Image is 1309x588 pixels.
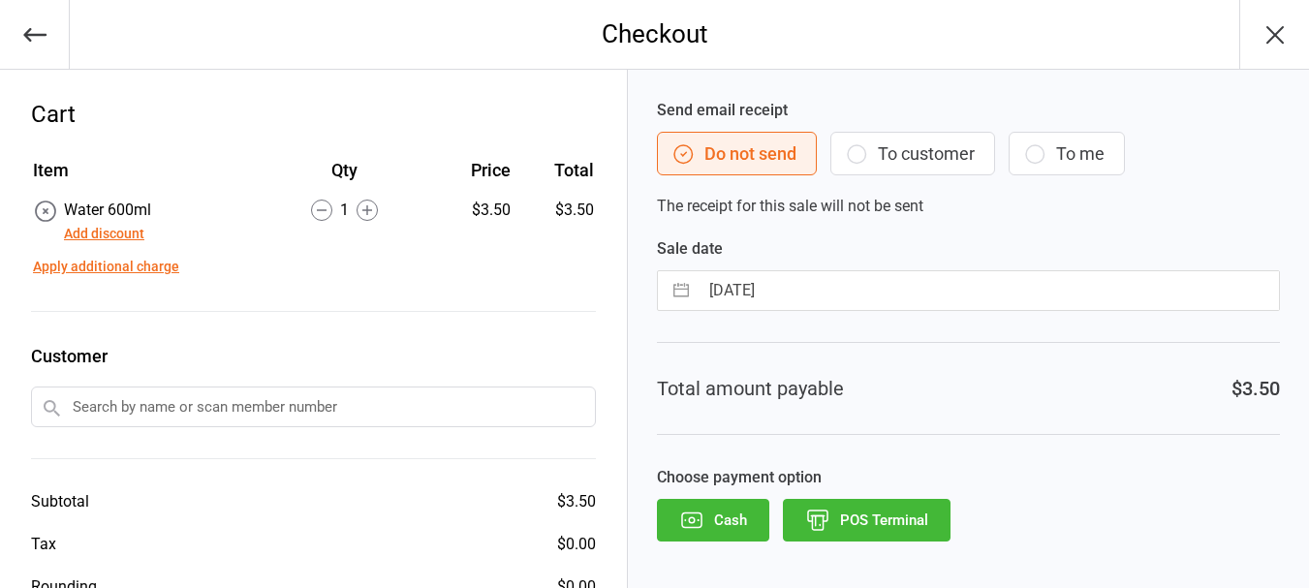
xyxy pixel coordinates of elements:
[31,490,89,513] div: Subtotal
[31,97,596,132] div: Cart
[830,132,995,175] button: To customer
[1009,132,1125,175] button: To me
[31,387,596,427] input: Search by name or scan member number
[261,199,427,222] div: 1
[657,99,1280,218] div: The receipt for this sale will not be sent
[64,201,151,219] span: Water 600ml
[557,490,596,513] div: $3.50
[261,157,427,197] th: Qty
[657,374,844,403] div: Total amount payable
[657,237,1280,261] label: Sale date
[518,199,594,245] td: $3.50
[657,499,769,542] button: Cash
[783,499,951,542] button: POS Terminal
[429,199,511,222] div: $3.50
[33,157,259,197] th: Item
[657,99,1280,122] label: Send email receipt
[31,343,596,369] label: Customer
[657,466,1280,489] label: Choose payment option
[64,224,144,244] button: Add discount
[429,157,511,183] div: Price
[518,157,594,197] th: Total
[1231,374,1280,403] div: $3.50
[33,257,179,277] button: Apply additional charge
[657,132,817,175] button: Do not send
[31,533,56,556] div: Tax
[557,533,596,556] div: $0.00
